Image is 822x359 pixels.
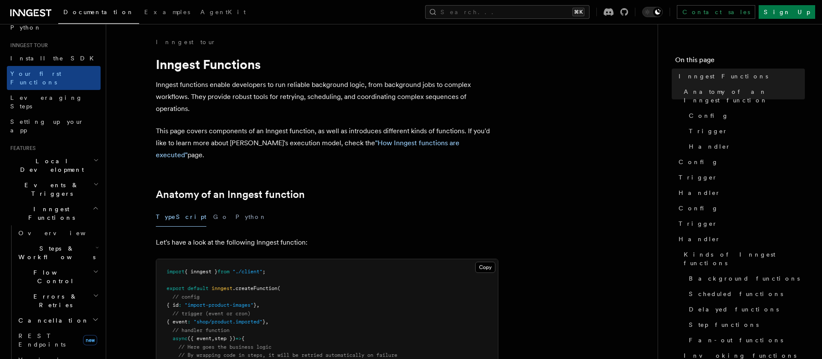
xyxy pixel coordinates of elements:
button: Copy [475,262,495,273]
a: Contact sales [677,5,755,19]
button: Inngest Functions [7,201,101,225]
a: Install the SDK [7,51,101,66]
span: } [262,319,265,325]
span: // trigger (event or cron) [173,311,250,317]
span: Local Development [7,157,93,174]
a: Kinds of Inngest functions [680,247,805,271]
span: ({ event [188,335,211,341]
a: Trigger [685,123,805,139]
span: Scheduled functions [689,290,783,298]
span: "import-product-images" [185,302,253,308]
span: AgentKit [200,9,246,15]
button: Go [213,207,229,227]
span: Steps & Workflows [15,244,95,261]
button: Errors & Retries [15,289,101,313]
span: => [235,335,241,341]
span: Python [10,24,42,31]
span: Inngest tour [7,42,48,49]
button: Flow Control [15,265,101,289]
span: Step functions [689,320,759,329]
span: Background functions [689,274,800,283]
span: Trigger [679,219,718,228]
span: ; [262,269,265,275]
span: Leveraging Steps [10,94,83,110]
span: { id [167,302,179,308]
span: { event [167,319,188,325]
a: Examples [139,3,195,23]
span: new [83,335,97,345]
span: Cancellation [15,316,89,325]
span: default [188,285,208,291]
span: Documentation [63,9,134,15]
span: ( [277,285,280,291]
span: Examples [144,9,190,15]
span: Install the SDK [10,55,99,62]
span: , [265,319,268,325]
span: { inngest } [185,269,217,275]
button: Cancellation [15,313,101,328]
a: Config [675,154,805,170]
span: Handler [679,188,721,197]
a: AgentKit [195,3,251,23]
span: Features [7,145,36,152]
h1: Inngest Functions [156,57,498,72]
a: Python [7,20,101,35]
a: Fan-out functions [685,332,805,348]
span: , [211,335,214,341]
span: // By wrapping code in steps, it will be retried automatically on failure [179,352,397,358]
a: Documentation [58,3,139,24]
a: Step functions [685,317,805,332]
span: REST Endpoints [18,332,66,348]
span: Inngest Functions [7,205,92,222]
span: Handler [679,235,721,243]
span: Errors & Retries [15,292,93,309]
a: REST Endpointsnew [15,328,101,352]
span: Kinds of Inngest functions [684,250,805,267]
a: Overview [15,225,101,241]
span: // handler function [173,327,229,333]
span: Overview [18,230,107,236]
a: Config [675,200,805,216]
a: Config [685,108,805,123]
span: Config [679,204,718,212]
span: from [217,269,229,275]
a: Background functions [685,271,805,286]
button: Toggle dark mode [642,7,663,17]
a: Handler [675,231,805,247]
span: Events & Triggers [7,181,93,198]
span: // Here goes the business logic [179,344,271,350]
a: Trigger [675,170,805,185]
button: Search...⌘K [425,5,590,19]
span: Fan-out functions [689,336,783,344]
span: .createFunction [232,285,277,291]
a: Trigger [675,216,805,231]
a: Inngest tour [156,38,216,46]
button: Steps & Workflows [15,241,101,265]
span: step }) [214,335,235,341]
span: "shop/product.imported" [194,319,262,325]
span: inngest [211,285,232,291]
span: Anatomy of an Inngest function [684,87,805,105]
span: Handler [689,142,731,151]
span: async [173,335,188,341]
span: , [256,302,259,308]
span: Delayed functions [689,305,779,314]
p: This page covers components of an Inngest function, as well as introduces different kinds of func... [156,125,498,161]
span: Config [689,111,729,120]
p: Let's have a look at the following Inngest function: [156,236,498,248]
a: Delayed functions [685,302,805,317]
p: Inngest functions enable developers to run reliable background logic, from background jobs to com... [156,79,498,115]
a: Handler [685,139,805,154]
h4: On this page [675,55,805,69]
button: Local Development [7,153,101,177]
a: Anatomy of an Inngest function [680,84,805,108]
span: Flow Control [15,268,93,285]
span: Inngest Functions [679,72,768,81]
span: Config [679,158,718,166]
button: Python [235,207,267,227]
a: Anatomy of an Inngest function [156,188,305,200]
span: import [167,269,185,275]
kbd: ⌘K [572,8,584,16]
a: Handler [675,185,805,200]
span: : [179,302,182,308]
